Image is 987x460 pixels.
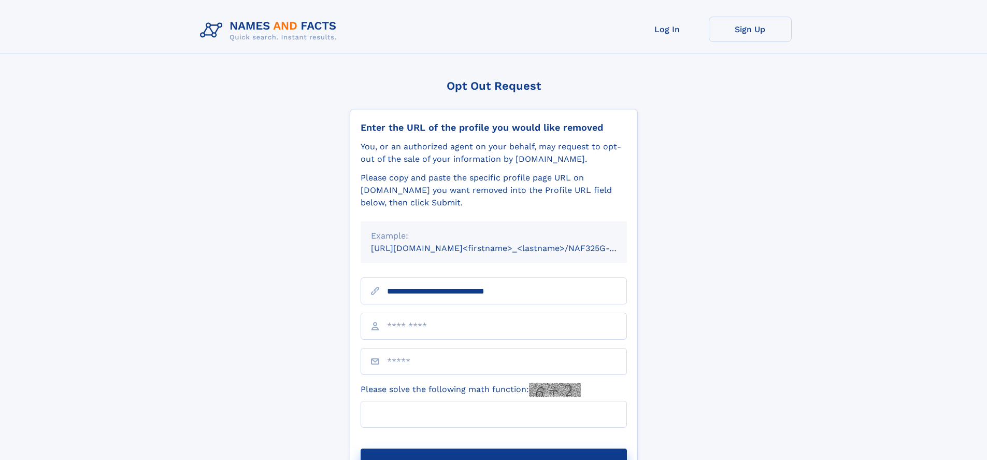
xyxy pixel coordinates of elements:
img: Logo Names and Facts [196,17,345,45]
a: Log In [626,17,709,42]
div: Opt Out Request [350,79,638,92]
div: Enter the URL of the profile you would like removed [361,122,627,133]
div: Please copy and paste the specific profile page URL on [DOMAIN_NAME] you want removed into the Pr... [361,172,627,209]
small: [URL][DOMAIN_NAME]<firstname>_<lastname>/NAF325G-xxxxxxxx [371,243,647,253]
label: Please solve the following math function: [361,383,581,397]
div: Example: [371,230,617,242]
a: Sign Up [709,17,792,42]
div: You, or an authorized agent on your behalf, may request to opt-out of the sale of your informatio... [361,141,627,165]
